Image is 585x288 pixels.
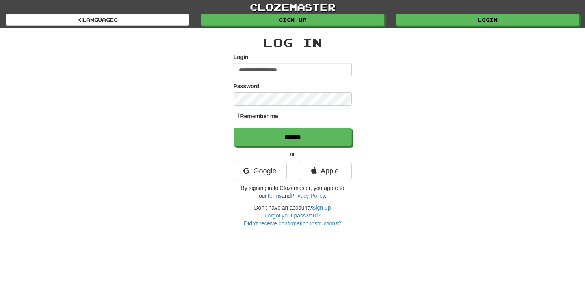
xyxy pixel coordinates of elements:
[6,14,189,26] a: Languages
[291,193,325,199] a: Privacy Policy
[234,184,352,200] p: By signing in to Clozemaster, you agree to our and .
[396,14,579,26] a: Login
[312,204,331,211] a: Sign up
[234,204,352,227] div: Don't have an account?
[267,193,282,199] a: Terms
[201,14,384,26] a: Sign up
[264,212,321,219] a: Forgot your password?
[234,150,352,158] p: or
[234,36,352,49] h2: Log In
[234,82,260,90] label: Password
[234,162,287,180] a: Google
[234,53,249,61] label: Login
[240,112,278,120] label: Remember me
[299,162,352,180] a: Apple
[244,220,341,227] a: Didn't receive confirmation instructions?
